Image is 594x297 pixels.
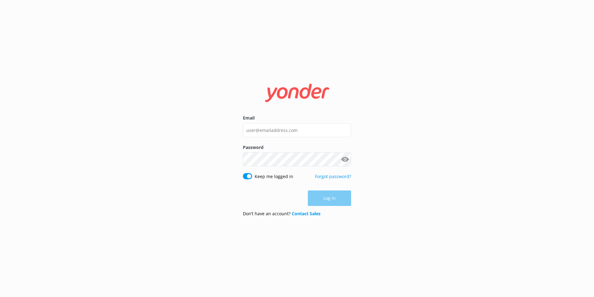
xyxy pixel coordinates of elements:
[243,144,351,151] label: Password
[243,123,351,137] input: user@emailaddress.com
[243,210,321,217] p: Don’t have an account?
[339,153,351,166] button: Show password
[243,115,351,121] label: Email
[315,173,351,179] a: Forgot password?
[255,173,293,180] label: Keep me logged in
[292,211,321,216] a: Contact Sales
